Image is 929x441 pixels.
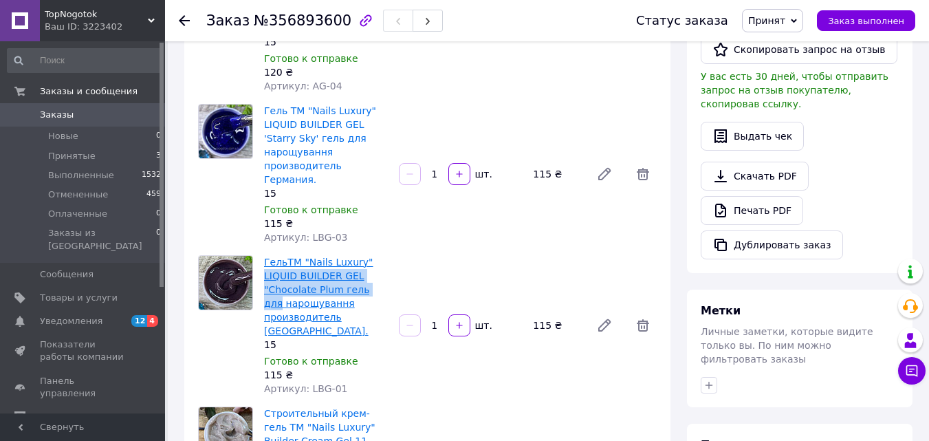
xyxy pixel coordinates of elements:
span: 459 [146,189,161,201]
input: Поиск [7,48,162,73]
span: Заказы из [GEOGRAPHIC_DATA] [48,227,156,252]
div: 15 [264,35,388,49]
div: 15 [264,338,388,352]
span: Выполненные [48,169,114,182]
div: 120 ₴ [264,65,388,79]
div: Ваш ID: 3223402 [45,21,165,33]
span: Оплаченные [48,208,107,220]
span: Панель управления [40,375,127,400]
span: Товары и услуги [40,292,118,304]
span: Заказ выполнен [828,16,904,26]
span: Заказы и сообщения [40,85,138,98]
span: Готово к отправке [264,356,358,367]
span: У вас есть 30 дней, чтобы отправить запрос на отзыв покупателю, скопировав ссылку. [701,71,888,109]
button: Дублировать заказ [701,230,843,259]
span: Удалить [629,160,657,188]
div: шт. [472,319,494,332]
span: Принятые [48,150,96,162]
div: Вернуться назад [179,14,190,28]
a: Скачать PDF [701,162,809,191]
span: Новые [48,130,78,142]
span: 0 [156,208,161,220]
span: 3 [156,150,161,162]
span: Удалить [629,312,657,339]
div: 115 ₴ [264,217,388,230]
div: 115 ₴ [264,368,388,382]
span: Артикул: LBG-01 [264,383,347,394]
span: Заказ [206,12,250,29]
a: Гель ТМ "Nails Luxury" LIQUID BUILDER GEL 'Starry Sky' гель для нарощування производитель Германия. [264,105,376,185]
a: Редактировать [591,312,618,339]
span: 12 [131,315,147,327]
span: Показатели работы компании [40,338,127,363]
span: Заказы [40,109,74,121]
div: Статус заказа [636,14,728,28]
span: 0 [156,130,161,142]
span: Сообщения [40,268,94,281]
span: Готово к отправке [264,53,358,64]
div: шт. [472,167,494,181]
a: Печать PDF [701,196,803,225]
button: Чат с покупателем [898,357,926,385]
span: 1532 [142,169,161,182]
img: Гель ТМ "Nails Luxury" LIQUID BUILDER GEL 'Starry Sky' гель для нарощування производитель Германия. [199,105,252,158]
span: 0 [156,227,161,252]
button: Заказ выполнен [817,10,915,31]
span: Принят [748,15,785,26]
div: 115 ₴ [527,316,585,335]
span: №356893600 [254,12,351,29]
span: Артикул: AG-04 [264,80,342,92]
a: ГельТМ "Nails Luxury" LIQUID BUILDER GEL "Chocolate Plum гель для нарощування производитель [GEOG... [264,257,373,336]
button: Выдать чек [701,122,804,151]
span: TopNogotok [45,8,148,21]
span: Артикул: LBG-03 [264,232,347,243]
img: ГельТМ "Nails Luxury" LIQUID BUILDER GEL "Chocolate Plum гель для нарощування производитель Герма... [199,256,252,310]
span: Отмененные [48,189,108,201]
span: Готово к отправке [264,204,358,215]
span: 4 [147,315,158,327]
a: Редактировать [591,160,618,188]
div: 115 ₴ [527,164,585,184]
span: Отзывы [40,411,76,423]
span: Метки [701,304,741,317]
span: Личные заметки, которые видите только вы. По ним можно фильтровать заказы [701,326,873,365]
span: Уведомления [40,315,102,327]
div: 15 [264,186,388,200]
button: Скопировать запрос на отзыв [701,35,897,64]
